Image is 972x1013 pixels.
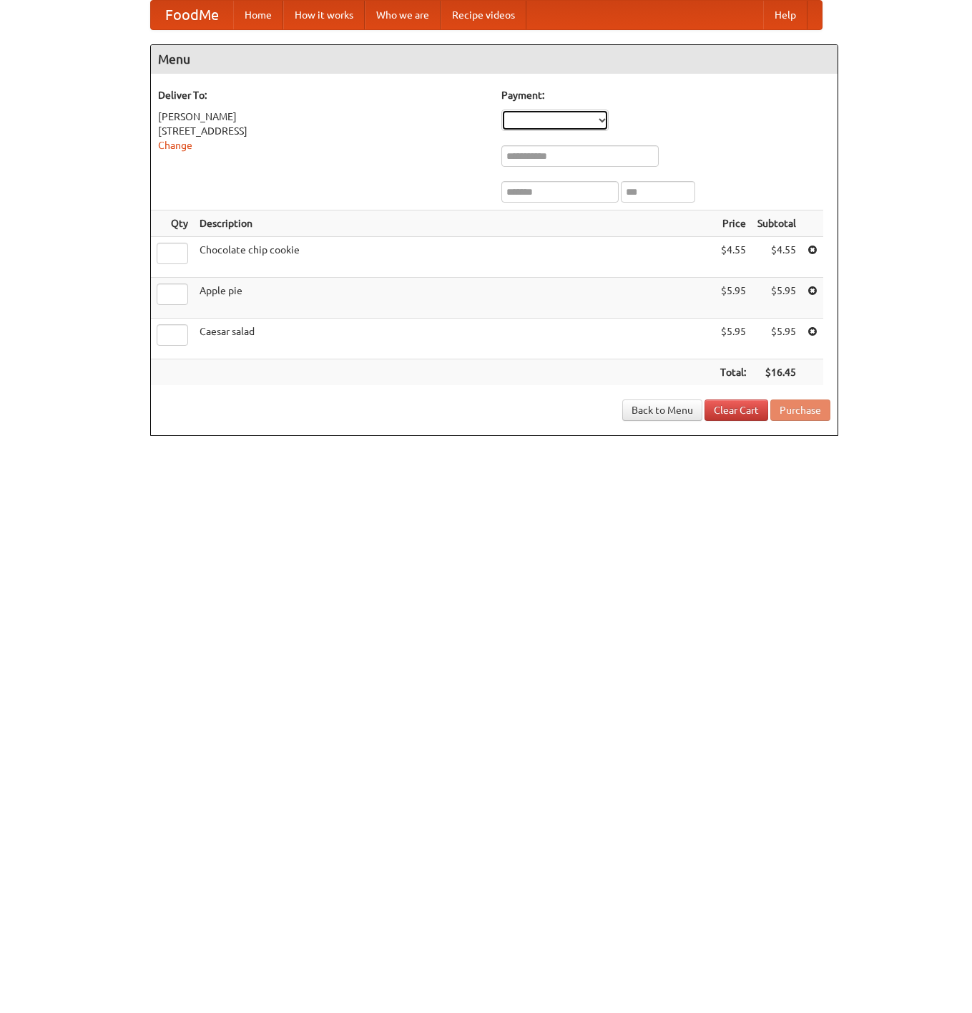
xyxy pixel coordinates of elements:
a: Recipe videos [441,1,526,29]
td: $5.95 [752,278,802,319]
th: Subtotal [752,210,802,237]
h5: Payment: [501,88,830,102]
a: Home [233,1,283,29]
th: Description [194,210,715,237]
h5: Deliver To: [158,88,487,102]
th: $16.45 [752,359,802,386]
td: Caesar salad [194,319,715,359]
th: Qty [151,210,194,237]
a: FoodMe [151,1,233,29]
a: Back to Menu [622,399,702,421]
td: $5.95 [752,319,802,359]
a: Who we are [365,1,441,29]
td: $4.55 [752,237,802,278]
th: Price [715,210,752,237]
a: How it works [283,1,365,29]
td: $4.55 [715,237,752,278]
a: Help [763,1,807,29]
h4: Menu [151,45,838,74]
a: Clear Cart [705,399,768,421]
div: [PERSON_NAME] [158,110,487,124]
div: [STREET_ADDRESS] [158,124,487,138]
td: $5.95 [715,319,752,359]
a: Change [158,140,192,151]
td: $5.95 [715,278,752,319]
button: Purchase [770,399,830,421]
td: Chocolate chip cookie [194,237,715,278]
th: Total: [715,359,752,386]
td: Apple pie [194,278,715,319]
